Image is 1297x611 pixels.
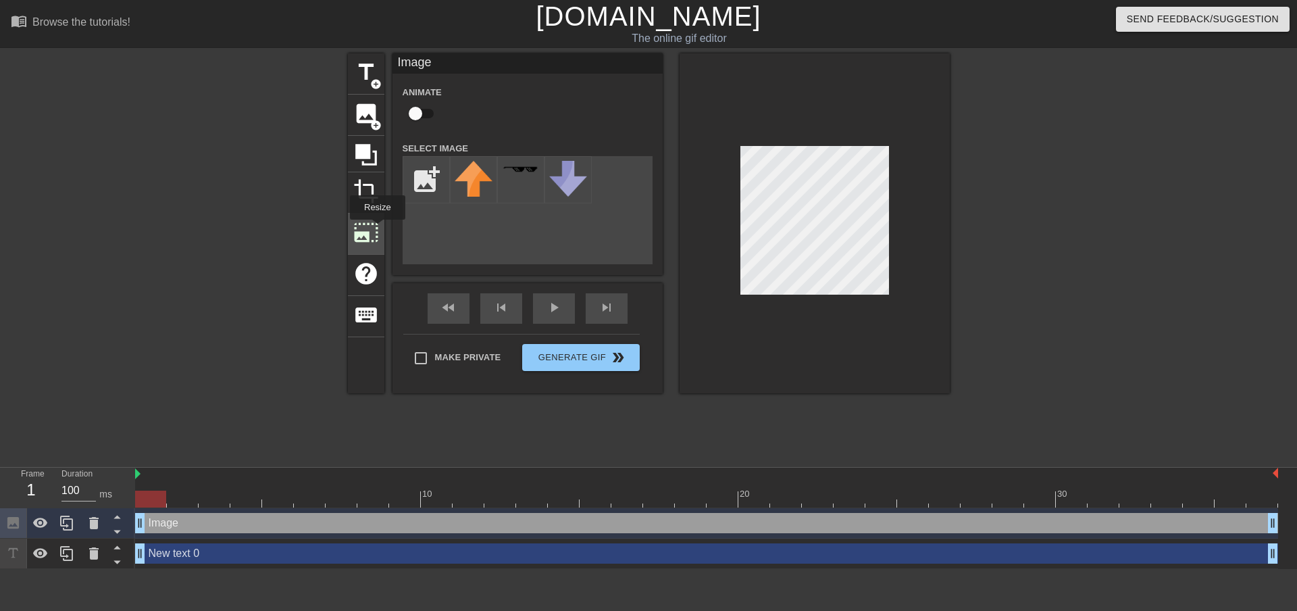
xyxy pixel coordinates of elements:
[61,470,93,479] label: Duration
[522,344,639,371] button: Generate Gif
[21,478,41,502] div: 1
[493,299,509,316] span: skip_previous
[610,349,626,366] span: double_arrow
[1127,11,1279,28] span: Send Feedback/Suggestion
[353,178,379,204] span: crop
[370,120,382,131] span: add_circle
[1116,7,1290,32] button: Send Feedback/Suggestion
[1266,516,1279,530] span: drag_handle
[403,86,442,99] label: Animate
[392,53,663,74] div: Image
[11,13,130,34] a: Browse the tutorials!
[528,349,634,366] span: Generate Gif
[11,468,51,507] div: Frame
[133,547,147,560] span: drag_handle
[440,299,457,316] span: fast_rewind
[435,351,501,364] span: Make Private
[99,487,112,502] div: ms
[455,161,492,197] img: upvote.png
[439,30,919,47] div: The online gif editor
[422,487,434,501] div: 10
[1273,468,1278,479] img: bound-end.png
[599,299,615,316] span: skip_next
[32,16,130,28] div: Browse the tutorials!
[740,487,752,501] div: 20
[353,220,379,245] span: photo_size_select_large
[370,78,382,90] span: add_circle
[353,59,379,85] span: title
[11,13,27,29] span: menu_book
[353,101,379,126] span: image
[549,161,587,197] img: downvote.png
[536,1,761,31] a: [DOMAIN_NAME]
[1266,547,1279,560] span: drag_handle
[546,299,562,316] span: play_arrow
[353,261,379,287] span: help
[403,142,469,155] label: Select Image
[502,166,540,173] img: deal-with-it.png
[133,516,147,530] span: drag_handle
[353,302,379,328] span: keyboard
[1057,487,1069,501] div: 30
